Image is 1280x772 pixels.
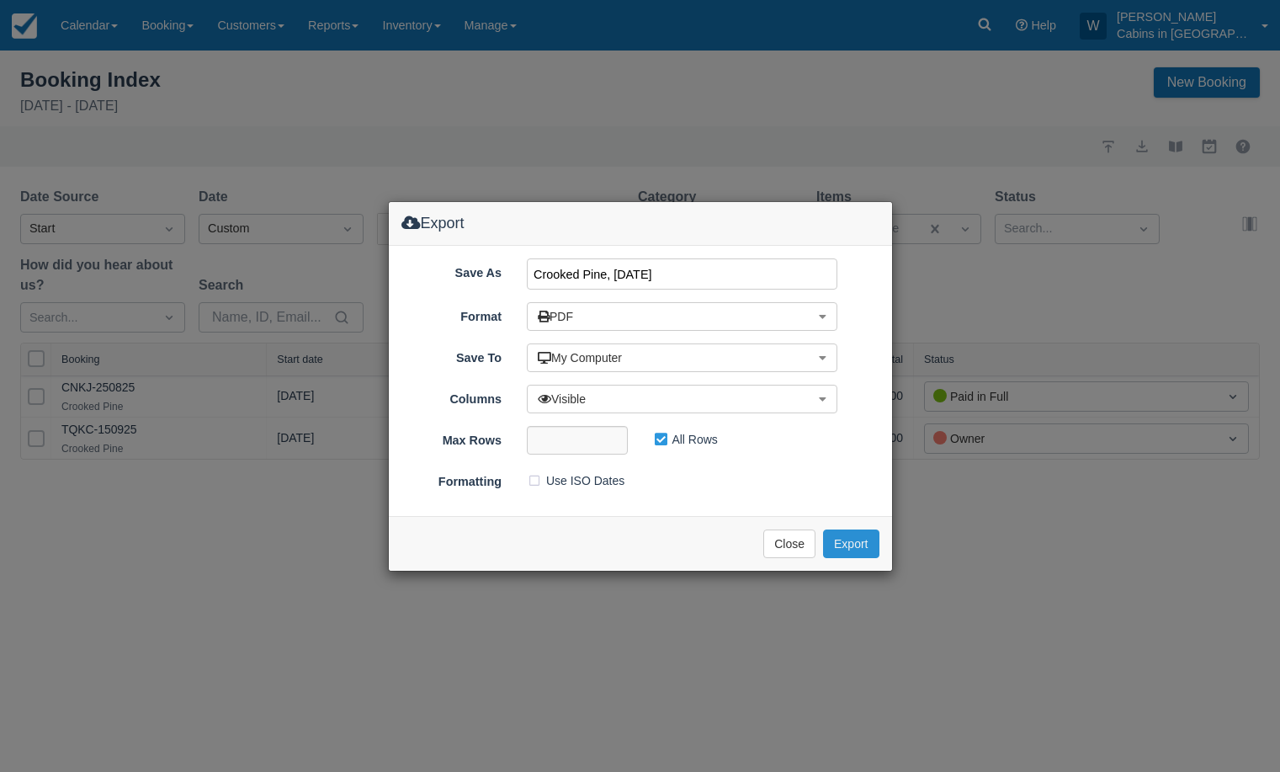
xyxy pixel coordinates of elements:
button: My Computer [527,343,837,372]
span: All Rows [653,432,729,445]
button: PDF [527,302,837,331]
span: Use ISO Dates [527,473,635,487]
span: PDF [538,310,573,323]
span: My Computer [538,351,622,365]
label: All Rows [653,427,729,452]
label: Max Rows [389,426,515,450]
span: Visible [538,392,586,406]
label: Formatting [389,467,515,491]
button: Close [763,530,815,558]
label: Save As [389,258,515,282]
label: Columns [389,385,515,408]
button: Visible [527,385,837,413]
button: Export [823,530,879,558]
input: Booking Index [527,258,837,290]
label: Save To [389,343,515,367]
h4: Export [401,215,879,232]
label: Use ISO Dates [527,468,635,493]
label: Format [389,302,515,326]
